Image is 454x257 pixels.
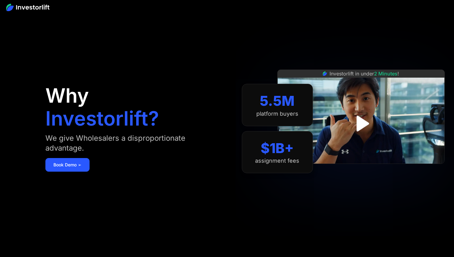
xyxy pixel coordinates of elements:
div: assignment fees [255,157,299,164]
h1: Why [45,86,89,105]
h1: Investorlift? [45,109,159,128]
span: 2 Minutes [374,71,397,77]
div: We give Wholesalers a disproportionate advantage. [45,133,208,153]
a: Book Demo ➢ [45,158,90,172]
a: open lightbox [347,110,375,137]
div: platform buyers [256,110,298,117]
div: 5.5M [260,93,295,109]
iframe: Customer reviews powered by Trustpilot [315,167,407,174]
div: Investorlift in under ! [330,70,399,77]
div: $1B+ [261,140,294,156]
